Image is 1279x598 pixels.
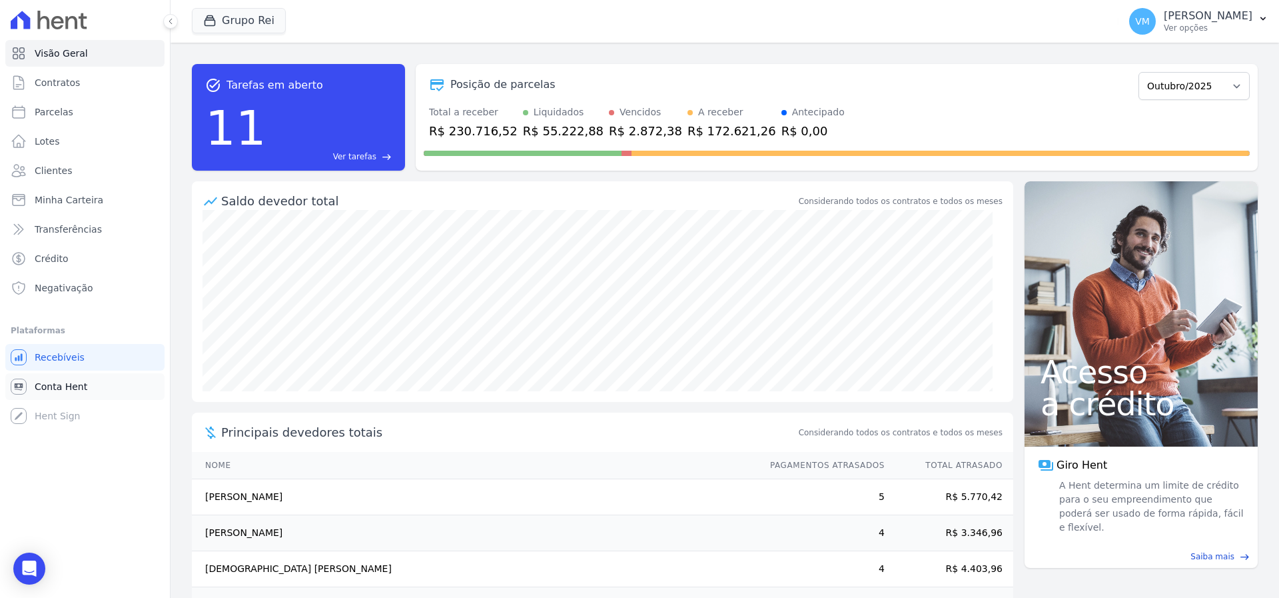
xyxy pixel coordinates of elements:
div: Antecipado [792,105,845,119]
span: Acesso [1041,356,1242,388]
a: Recebíveis [5,344,165,371]
div: R$ 172.621,26 [687,122,776,140]
td: R$ 3.346,96 [885,515,1013,551]
th: Nome [192,452,757,479]
td: 5 [757,479,885,515]
span: Minha Carteira [35,193,103,207]
td: [PERSON_NAME] [192,515,757,551]
div: Open Intercom Messenger [13,553,45,585]
a: Parcelas [5,99,165,125]
span: Transferências [35,223,102,236]
div: Plataformas [11,323,159,339]
span: A Hent determina um limite de crédito para o seu empreendimento que poderá ser usado de forma ráp... [1057,479,1244,535]
a: Clientes [5,157,165,184]
div: Total a receber [429,105,518,119]
th: Pagamentos Atrasados [757,452,885,479]
span: Crédito [35,252,69,265]
div: R$ 55.222,88 [523,122,604,140]
td: 4 [757,515,885,551]
div: Saldo devedor total [221,192,796,210]
button: VM [PERSON_NAME] Ver opções [1118,3,1279,40]
div: Vencidos [620,105,661,119]
span: Ver tarefas [333,151,376,163]
a: Minha Carteira [5,187,165,213]
td: [PERSON_NAME] [192,479,757,515]
span: Saiba mais [1190,551,1234,563]
td: 4 [757,551,885,587]
span: Conta Hent [35,380,87,393]
a: Crédito [5,245,165,272]
div: Posição de parcelas [450,77,556,93]
a: Ver tarefas east [272,151,392,163]
p: Ver opções [1164,23,1252,33]
div: Considerando todos os contratos e todos os meses [799,195,1003,207]
a: Negativação [5,275,165,301]
span: east [1240,552,1250,562]
th: Total Atrasado [885,452,1013,479]
span: a crédito [1041,388,1242,420]
button: Grupo Rei [192,8,286,33]
span: task_alt [205,77,221,93]
span: Visão Geral [35,47,88,60]
span: VM [1135,17,1150,26]
span: Tarefas em aberto [226,77,323,93]
span: Lotes [35,135,60,148]
a: Visão Geral [5,40,165,67]
a: Saiba mais east [1033,551,1250,563]
p: [PERSON_NAME] [1164,9,1252,23]
a: Lotes [5,128,165,155]
div: R$ 230.716,52 [429,122,518,140]
a: Transferências [5,216,165,243]
span: Recebíveis [35,351,85,364]
div: Liquidados [534,105,584,119]
div: R$ 0,00 [781,122,845,140]
span: Considerando todos os contratos e todos os meses [799,427,1003,439]
span: Negativação [35,281,93,295]
div: R$ 2.872,38 [609,122,682,140]
span: Contratos [35,76,80,89]
span: Principais devedores totais [221,423,796,441]
td: R$ 4.403,96 [885,551,1013,587]
span: east [382,152,392,162]
span: Parcelas [35,105,73,119]
span: Giro Hent [1057,457,1107,473]
a: Contratos [5,69,165,96]
td: [DEMOGRAPHIC_DATA] [PERSON_NAME] [192,551,757,587]
div: 11 [205,93,266,163]
div: A receber [698,105,743,119]
span: Clientes [35,164,72,177]
a: Conta Hent [5,373,165,400]
td: R$ 5.770,42 [885,479,1013,515]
